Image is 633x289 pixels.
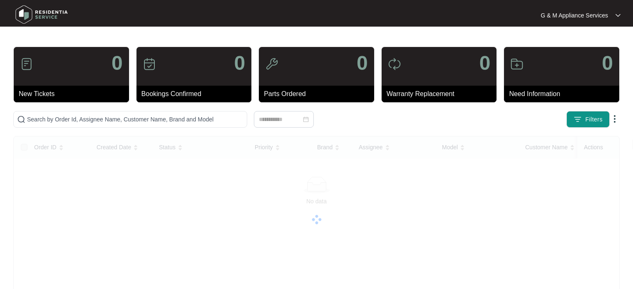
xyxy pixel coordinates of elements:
p: G & M Appliance Services [541,11,608,20]
input: Search by Order Id, Assignee Name, Customer Name, Brand and Model [27,115,243,124]
img: icon [265,57,278,71]
img: residentia service logo [12,2,71,27]
p: 0 [234,53,245,73]
button: filter iconFilters [566,111,610,128]
p: New Tickets [19,89,129,99]
img: search-icon [17,115,25,124]
p: 0 [112,53,123,73]
img: filter icon [573,115,582,124]
p: Need Information [509,89,619,99]
img: icon [143,57,156,71]
p: Parts Ordered [264,89,374,99]
img: dropdown arrow [616,13,621,17]
p: 0 [602,53,613,73]
span: Filters [585,115,603,124]
p: 0 [479,53,491,73]
img: icon [20,57,33,71]
p: 0 [357,53,368,73]
img: icon [388,57,401,71]
p: Warranty Replacement [387,89,497,99]
p: Bookings Confirmed [141,89,252,99]
img: icon [510,57,524,71]
img: dropdown arrow [610,114,620,124]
